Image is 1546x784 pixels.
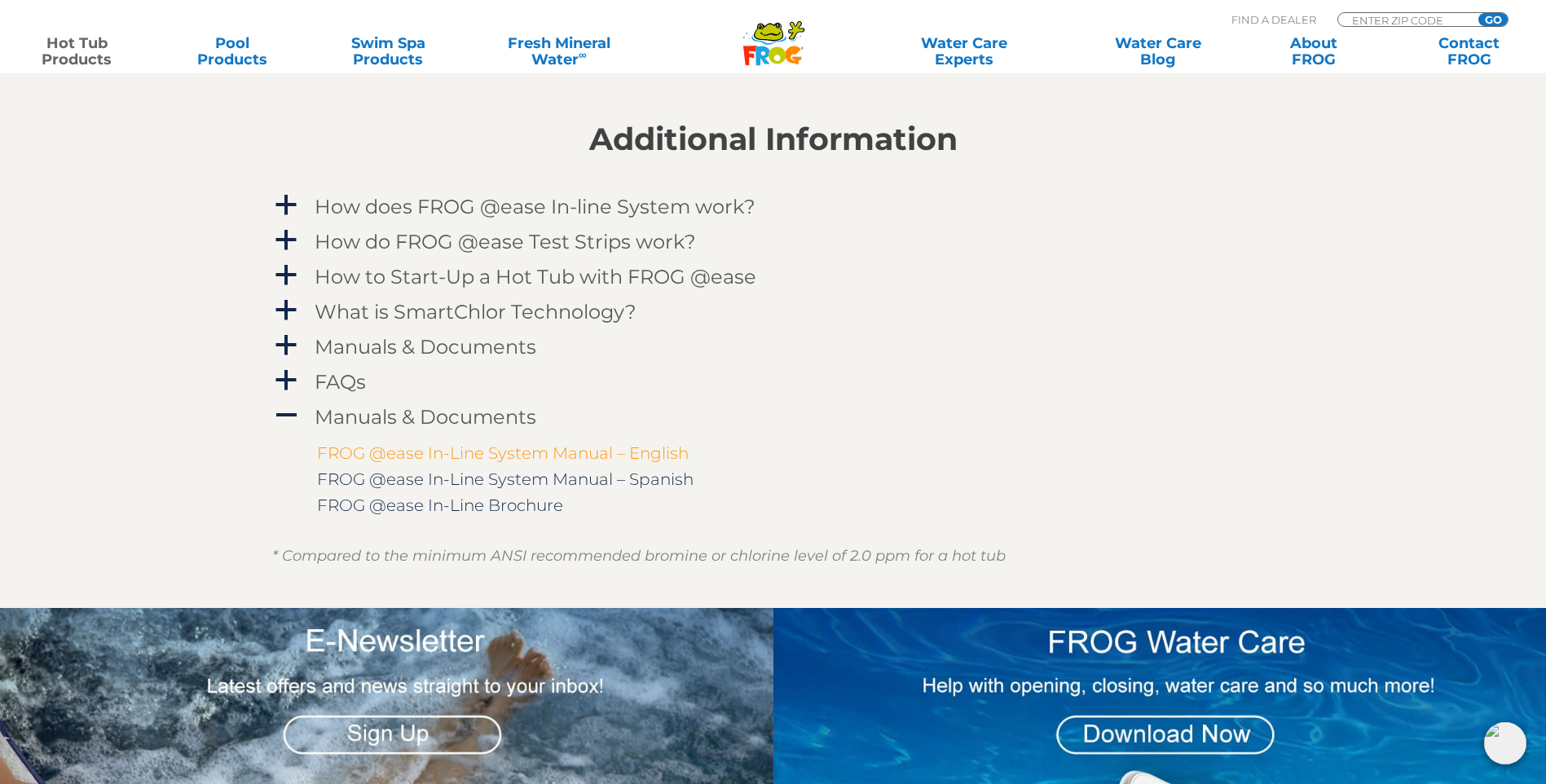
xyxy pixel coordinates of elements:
a: AboutFROG [1253,35,1374,68]
a: FROG @ease In-Line System Manual – English [317,443,689,463]
span: a [274,228,298,253]
h4: Manuals & Documents [315,406,536,428]
input: Zip Code Form [1350,13,1460,27]
h4: Manuals & Documents [315,336,536,358]
h2: Additional Information [272,121,1275,157]
h4: What is SmartChlor Technology? [315,301,636,323]
a: Water CareExperts [866,35,1063,68]
a: Water CareBlog [1097,35,1218,68]
p: Find A Dealer [1231,12,1316,27]
span: a [274,368,298,393]
h4: FAQs [315,371,366,393]
a: PoolProducts [172,35,293,68]
img: openIcon [1484,722,1526,764]
a: a Manuals & Documents [272,332,1275,362]
a: ContactFROG [1408,35,1530,68]
span: a [274,193,298,218]
span: A [274,403,298,428]
input: GO [1478,13,1508,26]
span: a [274,333,298,358]
em: * Compared to the minimum ANSI recommended bromine or chlorine level of 2.0 ppm for a hot tub [272,547,1006,565]
a: A Manuals & Documents [272,402,1275,432]
h4: How to Start-Up a Hot Tub with FROG @ease [315,266,756,288]
span: a [274,263,298,288]
a: Fresh MineralWater∞ [483,35,635,68]
h4: How does FROG @ease In-line System work? [315,196,755,218]
span: a [274,298,298,323]
a: a FAQs [272,367,1275,397]
h4: How do FROG @ease Test Strips work? [315,231,696,253]
a: FROG @ease In-Line System Manual – Spanish [317,469,694,489]
sup: ∞ [579,48,587,61]
a: Hot TubProducts [16,35,138,68]
a: FROG @ease In-Line Brochure [317,496,563,515]
a: a How do FROG @ease Test Strips work? [272,227,1275,257]
a: a How does FROG @ease In-line System work? [272,192,1275,222]
a: a How to Start-Up a Hot Tub with FROG @ease [272,262,1275,292]
a: a What is SmartChlor Technology? [272,297,1275,327]
a: Swim SpaProducts [328,35,449,68]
